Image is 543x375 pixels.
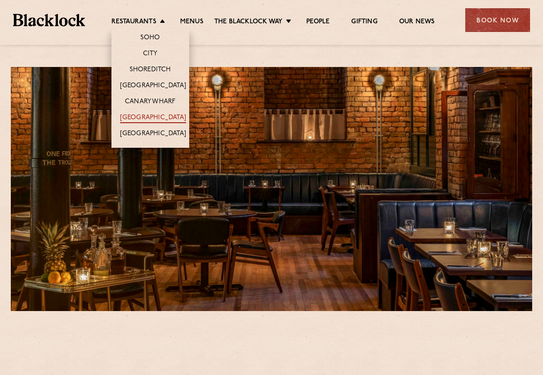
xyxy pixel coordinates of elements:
[399,18,435,27] a: Our News
[465,8,530,32] div: Book Now
[140,34,160,43] a: Soho
[13,14,85,26] img: BL_Textured_Logo-footer-cropped.svg
[180,18,203,27] a: Menus
[120,114,186,123] a: [GEOGRAPHIC_DATA]
[351,18,377,27] a: Gifting
[120,130,186,139] a: [GEOGRAPHIC_DATA]
[120,82,186,91] a: [GEOGRAPHIC_DATA]
[125,98,175,107] a: Canary Wharf
[143,50,158,59] a: City
[130,66,171,75] a: Shoreditch
[111,18,156,27] a: Restaurants
[214,18,283,27] a: The Blacklock Way
[306,18,330,27] a: People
